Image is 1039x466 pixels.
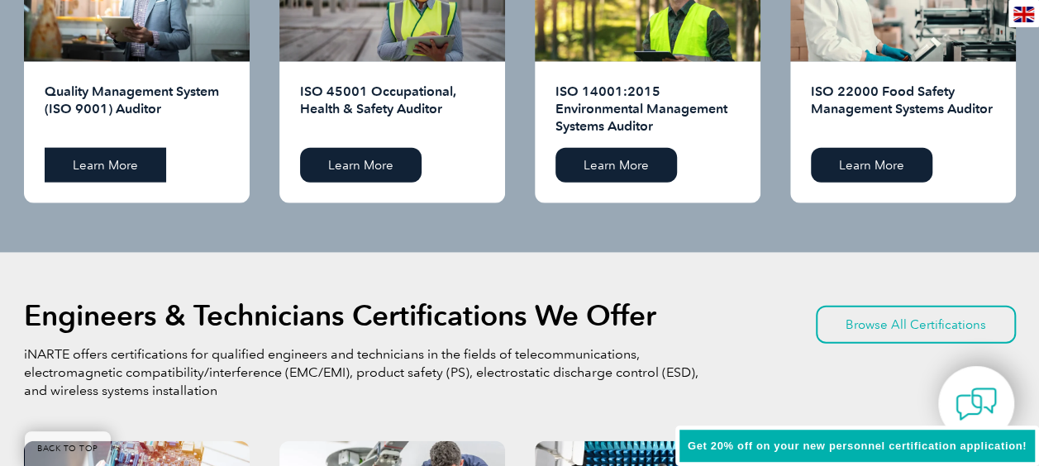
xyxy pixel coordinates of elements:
img: en [1013,7,1034,22]
img: contact-chat.png [956,383,997,425]
h2: ISO 45001 Occupational, Health & Safety Auditor [300,83,484,136]
h2: ISO 22000 Food Safety Management Systems Auditor [811,83,995,136]
a: Learn More [811,148,932,183]
a: Browse All Certifications [816,306,1016,344]
span: Get 20% off on your new personnel certification application! [688,440,1027,452]
h2: Quality Management System (ISO 9001) Auditor [45,83,229,136]
p: iNARTE offers certifications for qualified engineers and technicians in the fields of telecommuni... [24,345,702,400]
a: BACK TO TOP [25,431,111,466]
h2: Engineers & Technicians Certifications We Offer [24,302,656,329]
a: Learn More [300,148,422,183]
a: Learn More [555,148,677,183]
h2: ISO 14001:2015 Environmental Management Systems Auditor [555,83,740,136]
a: Learn More [45,148,166,183]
